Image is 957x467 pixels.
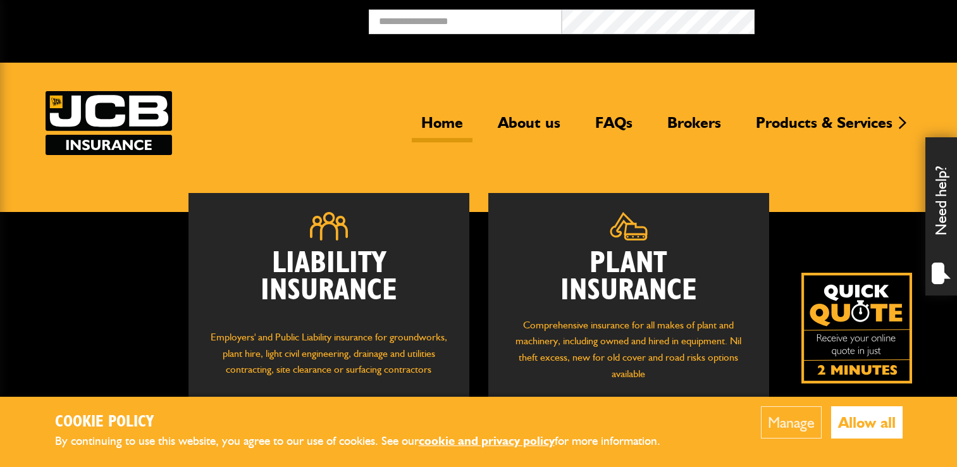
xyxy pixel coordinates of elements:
p: Employers' and Public Liability insurance for groundworks, plant hire, light civil engineering, d... [207,329,450,390]
button: Broker Login [755,9,948,29]
button: Manage [761,406,822,439]
a: FAQs [586,113,642,142]
button: Allow all [831,406,903,439]
h2: Plant Insurance [507,250,750,304]
img: Quick Quote [801,273,912,383]
a: cookie and privacy policy [419,433,555,448]
h2: Cookie Policy [55,413,681,432]
a: JCB Insurance Services [46,91,172,155]
a: Brokers [658,113,731,142]
p: By continuing to use this website, you agree to our use of cookies. See our for more information. [55,432,681,451]
a: Home [412,113,472,142]
div: Need help? [925,137,957,296]
a: About us [488,113,570,142]
a: Products & Services [746,113,902,142]
img: JCB Insurance Services logo [46,91,172,155]
p: Comprehensive insurance for all makes of plant and machinery, including owned and hired in equipm... [507,317,750,382]
h2: Liability Insurance [207,250,450,317]
a: Get your insurance quote isn just 2-minutes [801,273,912,383]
